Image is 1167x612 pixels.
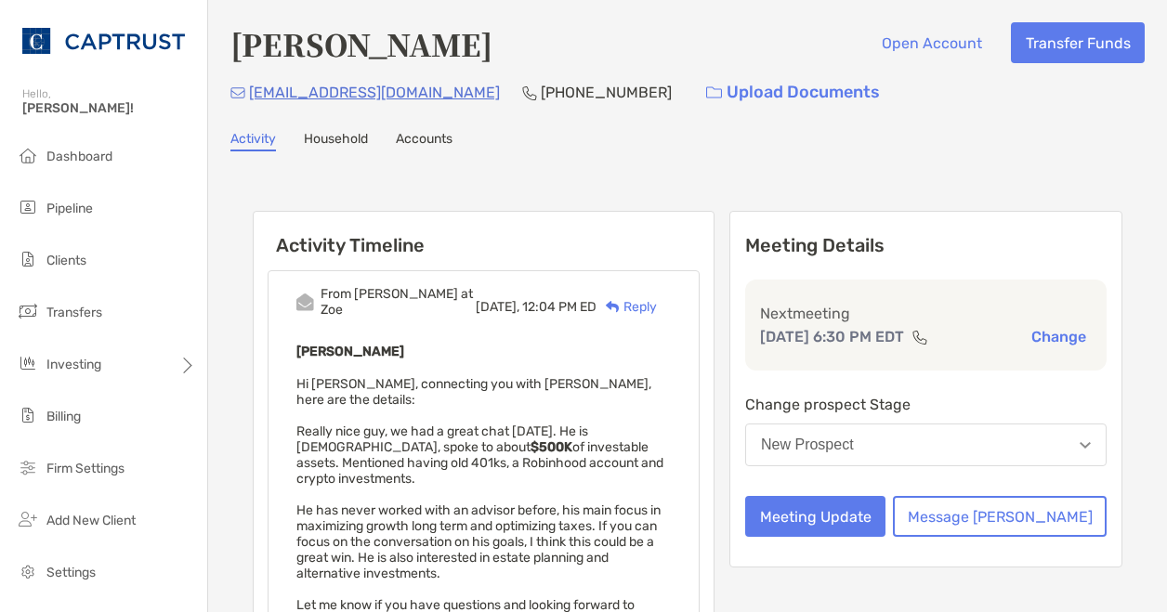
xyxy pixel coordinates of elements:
[46,149,112,164] span: Dashboard
[531,439,572,455] strong: $500K
[522,299,597,315] span: 12:04 PM ED
[17,144,39,166] img: dashboard icon
[1026,327,1092,346] button: Change
[22,7,185,74] img: CAPTRUST Logo
[761,436,854,453] div: New Prospect
[541,81,672,104] p: [PHONE_NUMBER]
[745,393,1107,416] p: Change prospect Stage
[597,297,657,317] div: Reply
[17,560,39,582] img: settings icon
[254,212,714,256] h6: Activity Timeline
[46,253,86,268] span: Clients
[1080,442,1091,449] img: Open dropdown arrow
[17,248,39,270] img: clients icon
[296,293,314,311] img: Event icon
[745,234,1107,257] p: Meeting Details
[304,131,368,151] a: Household
[760,325,904,348] p: [DATE] 6:30 PM EDT
[230,22,492,65] h4: [PERSON_NAME]
[745,496,885,537] button: Meeting Update
[17,300,39,322] img: transfers icon
[17,352,39,374] img: investing icon
[321,286,476,318] div: From [PERSON_NAME] at Zoe
[706,86,722,99] img: button icon
[17,196,39,218] img: pipeline icon
[606,301,620,313] img: Reply icon
[893,496,1107,537] button: Message [PERSON_NAME]
[396,131,452,151] a: Accounts
[46,565,96,580] span: Settings
[694,72,892,112] a: Upload Documents
[867,22,996,63] button: Open Account
[1011,22,1145,63] button: Transfer Funds
[760,302,1092,325] p: Next meeting
[230,87,245,98] img: Email Icon
[296,344,404,359] b: [PERSON_NAME]
[46,513,136,528] span: Add New Client
[522,85,537,100] img: Phone Icon
[911,330,928,345] img: communication type
[249,81,500,104] p: [EMAIL_ADDRESS][DOMAIN_NAME]
[46,357,101,372] span: Investing
[17,404,39,426] img: billing icon
[46,409,81,424] span: Billing
[17,456,39,478] img: firm-settings icon
[476,299,519,315] span: [DATE],
[46,461,125,476] span: Firm Settings
[17,508,39,530] img: add_new_client icon
[230,131,276,151] a: Activity
[46,305,102,320] span: Transfers
[22,100,196,116] span: [PERSON_NAME]!
[745,423,1107,466] button: New Prospect
[46,201,93,216] span: Pipeline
